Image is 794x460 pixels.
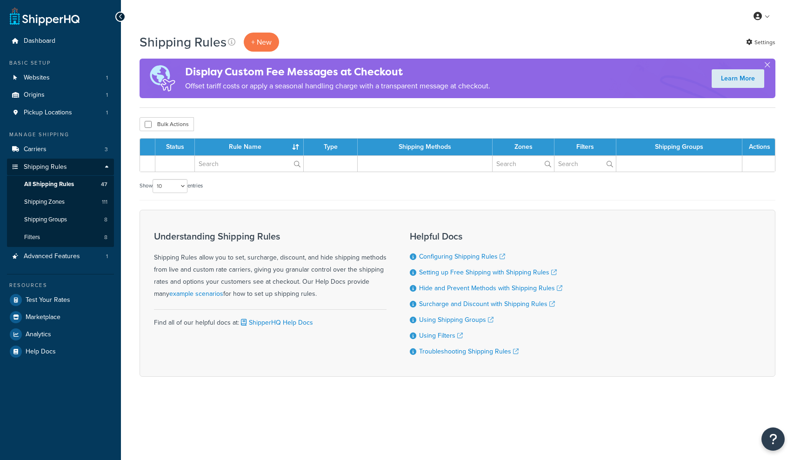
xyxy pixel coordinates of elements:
[140,33,227,51] h1: Shipping Rules
[239,318,313,327] a: ShipperHQ Help Docs
[155,139,195,155] th: Status
[419,252,505,261] a: Configuring Shipping Rules
[616,139,742,155] th: Shipping Groups
[154,231,387,300] div: Shipping Rules allow you to set, surcharge, discount, and hide shipping methods from live and cus...
[106,109,108,117] span: 1
[7,69,114,87] li: Websites
[24,253,80,260] span: Advanced Features
[358,139,493,155] th: Shipping Methods
[24,216,67,224] span: Shipping Groups
[26,348,56,356] span: Help Docs
[195,139,304,155] th: Rule Name
[185,80,490,93] p: Offset tariff costs or apply a seasonal handling charge with a transparent message at checkout.
[7,211,114,228] a: Shipping Groups 8
[106,91,108,99] span: 1
[24,37,55,45] span: Dashboard
[7,193,114,211] li: Shipping Zones
[154,231,387,241] h3: Understanding Shipping Rules
[7,159,114,176] a: Shipping Rules
[7,193,114,211] a: Shipping Zones 111
[26,296,70,304] span: Test Your Rates
[746,36,775,49] a: Settings
[24,180,74,188] span: All Shipping Rules
[24,146,47,153] span: Carriers
[106,253,108,260] span: 1
[7,248,114,265] li: Advanced Features
[24,109,72,117] span: Pickup Locations
[101,180,107,188] span: 47
[761,427,785,451] button: Open Resource Center
[419,267,557,277] a: Setting up Free Shipping with Shipping Rules
[106,74,108,82] span: 1
[554,139,616,155] th: Filters
[7,59,114,67] div: Basic Setup
[419,283,562,293] a: Hide and Prevent Methods with Shipping Rules
[7,104,114,121] li: Pickup Locations
[185,64,490,80] h4: Display Custom Fee Messages at Checkout
[104,233,107,241] span: 8
[493,139,554,155] th: Zones
[169,289,223,299] a: example scenarios
[7,292,114,308] a: Test Your Rates
[7,141,114,158] li: Carriers
[7,131,114,139] div: Manage Shipping
[7,159,114,247] li: Shipping Rules
[419,299,555,309] a: Surcharge and Discount with Shipping Rules
[24,233,40,241] span: Filters
[7,176,114,193] li: All Shipping Rules
[419,347,519,356] a: Troubleshooting Shipping Rules
[7,326,114,343] a: Analytics
[7,309,114,326] a: Marketplace
[24,198,65,206] span: Shipping Zones
[102,198,107,206] span: 111
[195,156,303,172] input: Search
[26,313,60,321] span: Marketplace
[7,281,114,289] div: Resources
[140,179,203,193] label: Show entries
[712,69,764,88] a: Learn More
[244,33,279,52] p: + New
[304,139,358,155] th: Type
[493,156,554,172] input: Search
[742,139,775,155] th: Actions
[105,146,108,153] span: 3
[7,33,114,50] a: Dashboard
[7,343,114,360] a: Help Docs
[10,7,80,26] a: ShipperHQ Home
[24,163,67,171] span: Shipping Rules
[7,176,114,193] a: All Shipping Rules 47
[7,104,114,121] a: Pickup Locations 1
[7,248,114,265] a: Advanced Features 1
[7,69,114,87] a: Websites 1
[7,87,114,104] a: Origins 1
[26,331,51,339] span: Analytics
[104,216,107,224] span: 8
[419,331,463,340] a: Using Filters
[554,156,616,172] input: Search
[419,315,494,325] a: Using Shipping Groups
[140,117,194,131] button: Bulk Actions
[7,229,114,246] a: Filters 8
[140,59,185,98] img: duties-banner-06bc72dcb5fe05cb3f9472aba00be2ae8eb53ab6f0d8bb03d382ba314ac3c341.png
[410,231,562,241] h3: Helpful Docs
[24,91,45,99] span: Origins
[7,229,114,246] li: Filters
[7,211,114,228] li: Shipping Groups
[153,179,187,193] select: Showentries
[154,309,387,329] div: Find all of our helpful docs at:
[24,74,50,82] span: Websites
[7,141,114,158] a: Carriers 3
[7,87,114,104] li: Origins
